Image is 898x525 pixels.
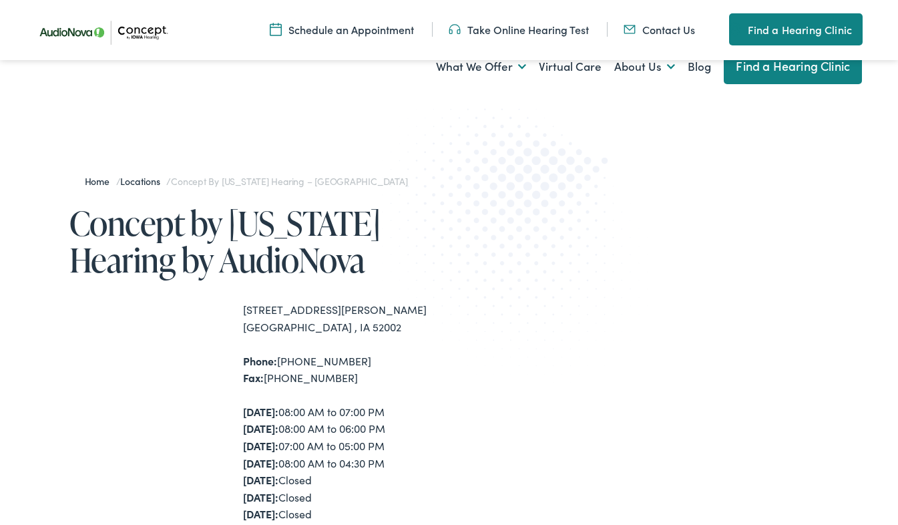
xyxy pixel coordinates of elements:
[270,22,282,37] img: A calendar icon to schedule an appointment at Concept by Iowa Hearing.
[624,22,636,37] img: utility icon
[85,174,116,188] a: Home
[436,42,526,92] a: What We Offer
[243,403,449,523] div: 08:00 AM to 07:00 PM 08:00 AM to 06:00 PM 07:00 AM to 05:00 PM 08:00 AM to 04:30 PM Closed Closed...
[69,204,449,278] h1: Concept by [US_STATE] Hearing by AudioNova
[243,421,278,435] strong: [DATE]:
[243,506,278,521] strong: [DATE]:
[243,490,278,504] strong: [DATE]:
[243,404,278,419] strong: [DATE]:
[729,21,741,37] img: utility icon
[243,456,278,470] strong: [DATE]:
[449,22,589,37] a: Take Online Hearing Test
[120,174,166,188] a: Locations
[243,353,277,368] strong: Phone:
[243,353,449,387] div: [PHONE_NUMBER] [PHONE_NUMBER]
[243,301,449,335] div: [STREET_ADDRESS][PERSON_NAME] [GEOGRAPHIC_DATA] , IA 52002
[688,42,711,92] a: Blog
[243,370,264,385] strong: Fax:
[449,22,461,37] img: utility icon
[539,42,602,92] a: Virtual Care
[624,22,695,37] a: Contact Us
[270,22,414,37] a: Schedule an Appointment
[729,13,863,45] a: Find a Hearing Clinic
[614,42,675,92] a: About Us
[243,438,278,453] strong: [DATE]:
[171,174,407,188] span: Concept by [US_STATE] Hearing – [GEOGRAPHIC_DATA]
[85,174,408,188] span: / /
[243,472,278,487] strong: [DATE]:
[724,48,862,84] a: Find a Hearing Clinic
